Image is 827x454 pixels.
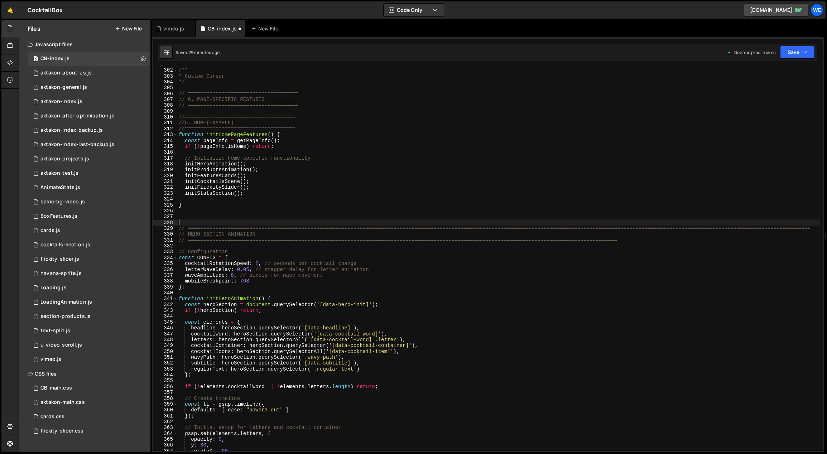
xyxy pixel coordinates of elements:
div: 311 [153,120,178,126]
a: [DOMAIN_NAME] [744,4,808,16]
div: aktakon-main.css [40,399,85,406]
div: BoxFeatures.js [40,213,77,219]
button: New File [115,26,142,32]
div: aktakon-index-backup.js [40,127,103,134]
div: 361 [153,413,178,419]
div: 12094/46487.css [28,381,150,395]
div: 353 [153,366,178,372]
div: CB-main.css [40,385,72,391]
div: 327 [153,214,178,219]
div: 313 [153,132,178,137]
div: 319 [153,167,178,173]
div: 324 [153,196,178,202]
div: aktakon-index.js [40,98,82,105]
div: vimeo.js [40,356,61,363]
div: 12094/45380.js [28,80,150,95]
div: text-split.js [40,328,70,334]
div: havana-sprite.js [40,270,82,277]
div: vimeo.js [163,25,184,32]
div: 337 [153,272,178,278]
a: 🤙 [1,1,19,19]
div: 333 [153,249,178,255]
div: 12094/46486.js [28,52,150,66]
div: 12094/45381.js [28,166,150,180]
a: We [811,4,823,16]
div: 318 [153,161,178,167]
div: 346 [153,325,178,331]
button: Code Only [384,4,444,16]
div: 12094/44174.js [28,123,150,137]
div: 331 [153,237,178,243]
div: aktakon-general.js [40,84,87,91]
div: 357 [153,390,178,395]
div: 309 [153,108,178,114]
div: 305 [153,85,178,91]
div: 354 [153,372,178,378]
div: section-products.js [40,313,91,320]
div: 366 [153,442,178,448]
div: 328 [153,220,178,226]
div: 320 [153,173,178,179]
div: 12094/43364.js [28,95,150,109]
div: basic-bg-video.js [40,199,85,205]
div: 304 [153,79,178,85]
div: 330 [153,231,178,237]
div: 364 [153,431,178,436]
div: 12094/30497.js [28,209,150,223]
div: 332 [153,243,178,249]
div: 322 [153,184,178,190]
div: AnimateStats.js [40,184,80,191]
div: 12094/36679.js [28,266,150,281]
div: CB-index.js [208,25,237,32]
div: aktakon-about-us.js [40,70,92,76]
div: 363 [153,425,178,430]
div: 356 [153,384,178,390]
div: aktakon-test.js [40,170,78,177]
div: 12094/44999.js [28,137,150,152]
div: 340 [153,290,178,296]
div: Saved [176,49,220,55]
div: 315 [153,144,178,149]
button: Save [780,46,815,59]
div: 355 [153,378,178,383]
div: Dev and prod in sync [727,49,776,55]
div: 342 [153,302,178,308]
div: 338 [153,278,178,284]
div: 360 [153,407,178,413]
div: 12094/29507.js [28,352,150,367]
div: Javascript files [19,37,150,52]
div: 12094/44521.js [28,66,150,80]
div: 308 [153,102,178,108]
div: 12094/36060.js [28,238,150,252]
div: 317 [153,155,178,161]
div: aktakon-projects.js [40,156,89,162]
div: 29 minutes ago [188,49,220,55]
div: 367 [153,448,178,454]
div: cocktails-section.js [40,242,90,248]
div: 352 [153,360,178,366]
div: cards.js [40,227,60,234]
div: 306 [153,91,178,97]
div: 12094/34884.js [28,281,150,295]
div: 344 [153,313,178,319]
div: flickity-slider.js [40,256,79,262]
div: 335 [153,261,178,266]
div: 303 [153,73,178,79]
div: 12094/46147.js [28,109,150,123]
div: 347 [153,331,178,337]
div: 345 [153,319,178,325]
div: 343 [153,308,178,313]
div: 350 [153,349,178,354]
div: 326 [153,208,178,214]
div: 12094/35474.js [28,252,150,266]
div: 12094/44389.js [28,152,150,166]
div: 12094/30492.js [28,295,150,309]
div: Cocktail Box [28,6,63,14]
div: Loading.js [40,285,67,291]
div: New File [251,25,281,32]
h2: Files [28,25,40,33]
div: 12094/36058.js [28,195,150,209]
div: 12094/30498.js [28,180,150,195]
div: 365 [153,436,178,442]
